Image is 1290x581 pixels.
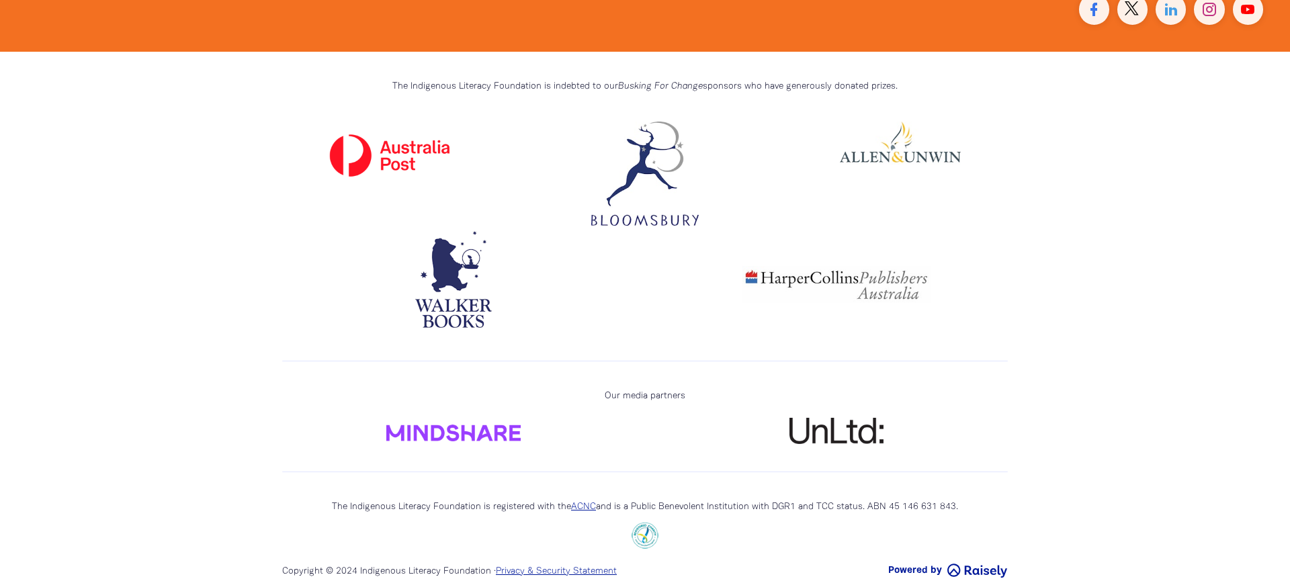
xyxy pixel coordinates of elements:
p: Copyright © 2024 Indigenous Literacy Foundation · [282,564,625,580]
p: The Indigenous Literacy Foundation is indebted to our sponsors who have generously donated prizes. [282,79,1008,95]
a: Privacy & Security Statement [496,567,617,576]
a: ACNC [571,502,596,511]
p: Our media partners [282,388,1008,404]
a: Powered by [888,563,1008,579]
em: Busking For Change [618,82,703,91]
p: The Indigenous Literacy Foundation is registered with the and is a Public Benevolent Institution ... [282,499,1008,515]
